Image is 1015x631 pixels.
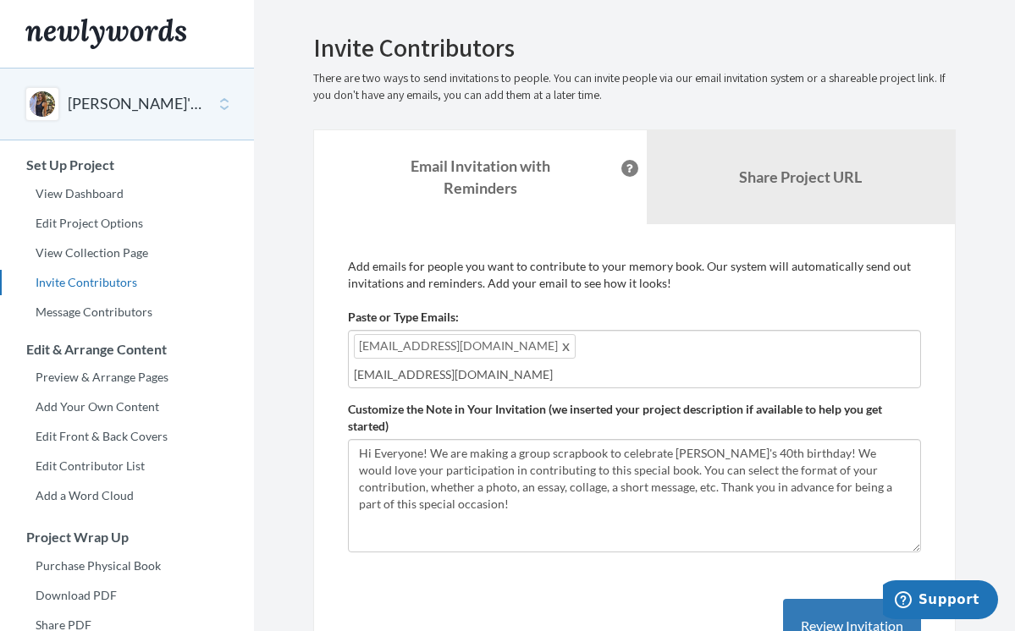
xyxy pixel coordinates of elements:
p: Add emails for people you want to contribute to your memory book. Our system will automatically s... [348,258,921,292]
h2: Invite Contributors [313,34,956,62]
b: Share Project URL [739,167,862,186]
p: There are two ways to send invitations to people. You can invite people via our email invitation ... [313,70,956,104]
span: [EMAIL_ADDRESS][DOMAIN_NAME] [354,334,576,359]
button: [PERSON_NAME]'s 40th Birthday Book [68,93,205,115]
h3: Set Up Project [1,157,254,173]
label: Paste or Type Emails: [348,309,459,326]
textarea: Hi Everyone! We are making a group scrapbook to celebrate [PERSON_NAME]'s 40th birthday! We would... [348,439,921,552]
iframe: Opens a widget where you can chat to one of our agents [883,580,998,623]
strong: Email Invitation with Reminders [411,156,550,197]
img: Newlywords logo [25,19,186,49]
label: Customize the Note in Your Invitation (we inserted your project description if available to help ... [348,401,921,435]
h3: Edit & Arrange Content [1,342,254,357]
input: Add contributor email(s) here... [354,365,915,384]
h3: Project Wrap Up [1,529,254,545]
